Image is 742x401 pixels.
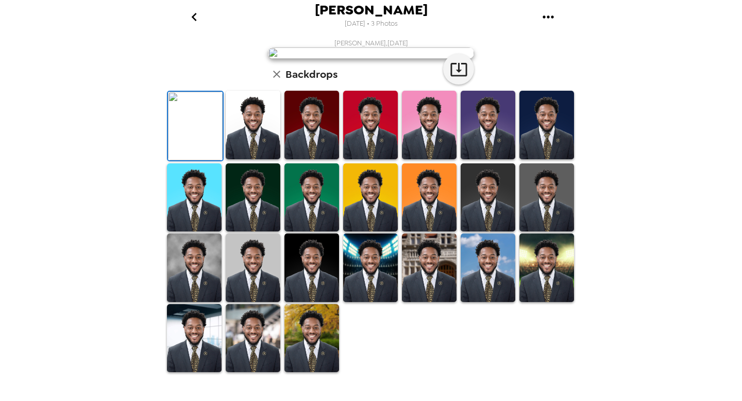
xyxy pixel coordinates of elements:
[334,39,408,47] span: [PERSON_NAME] , [DATE]
[345,17,398,31] span: [DATE] • 3 Photos
[285,66,338,82] h6: Backdrops
[315,3,428,17] span: [PERSON_NAME]
[268,47,474,59] img: user
[168,92,223,160] img: Original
